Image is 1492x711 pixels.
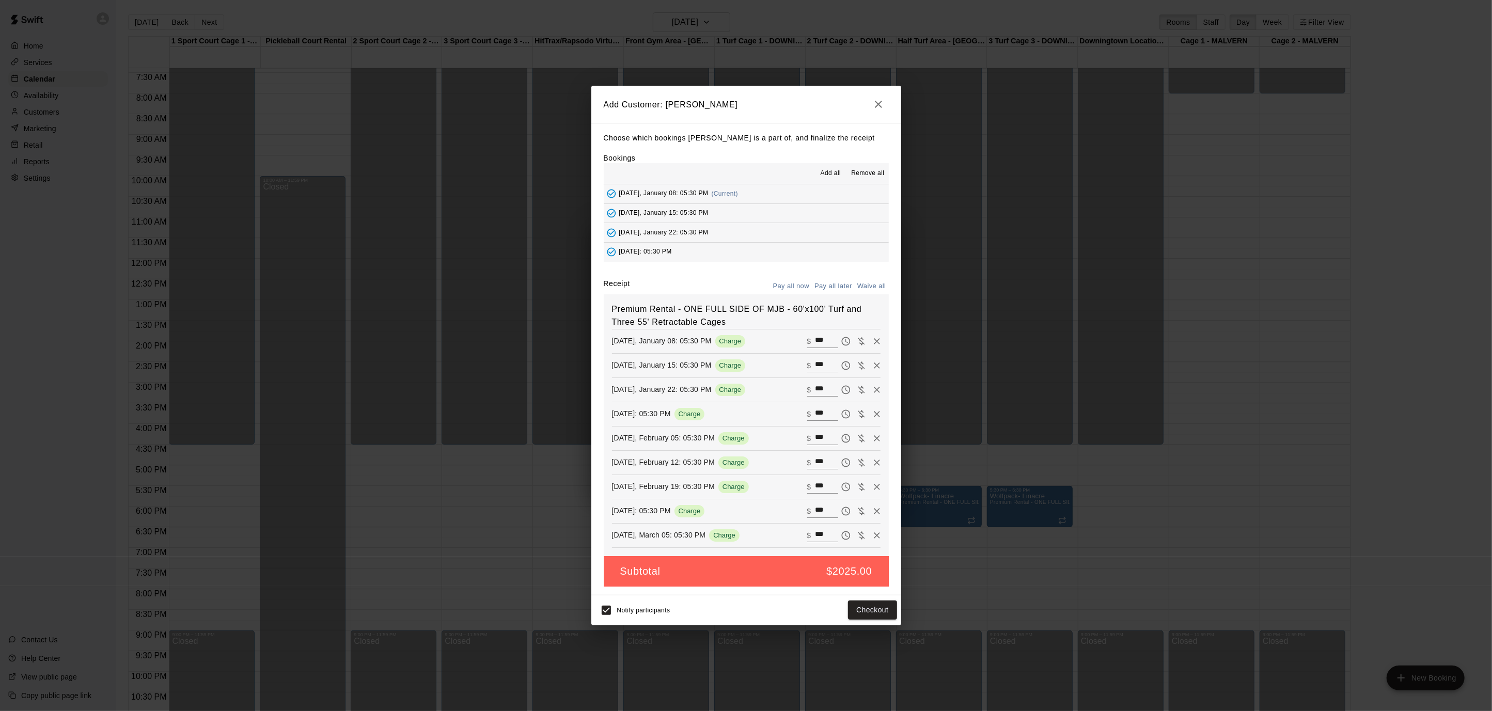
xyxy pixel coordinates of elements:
[869,479,885,495] button: Remove
[869,455,885,470] button: Remove
[807,336,811,346] p: $
[604,154,636,162] label: Bookings
[869,431,885,446] button: Remove
[620,564,661,578] h5: Subtotal
[604,225,619,241] button: Added - Collect Payment
[854,336,869,345] span: Waive payment
[847,165,888,182] button: Remove all
[807,506,811,516] p: $
[807,530,811,541] p: $
[854,506,869,515] span: Waive payment
[771,278,812,294] button: Pay all now
[715,386,746,393] span: Charge
[612,408,671,419] p: [DATE]: 05:30 PM
[612,433,715,443] p: [DATE], February 05: 05:30 PM
[869,503,885,519] button: Remove
[826,564,872,578] h5: $2025.00
[604,244,619,260] button: Added - Collect Payment
[869,406,885,422] button: Remove
[854,409,869,418] span: Waive payment
[619,248,672,256] span: [DATE]: 05:30 PM
[855,278,889,294] button: Waive all
[718,483,749,491] span: Charge
[854,433,869,442] span: Waive payment
[869,334,885,349] button: Remove
[718,434,749,442] span: Charge
[869,528,885,543] button: Remove
[838,385,854,393] span: Pay later
[604,223,889,242] button: Added - Collect Payment[DATE], January 22: 05:30 PM
[838,409,854,418] span: Pay later
[838,433,854,442] span: Pay later
[612,481,715,492] p: [DATE], February 19: 05:30 PM
[854,360,869,369] span: Waive payment
[604,204,889,223] button: Added - Collect Payment[DATE], January 15: 05:30 PM
[812,278,855,294] button: Pay all later
[838,482,854,491] span: Pay later
[807,360,811,371] p: $
[604,243,889,262] button: Added - Collect Payment[DATE]: 05:30 PM
[604,186,619,201] button: Added - Collect Payment
[612,457,715,467] p: [DATE], February 12: 05:30 PM
[807,482,811,492] p: $
[591,86,901,123] h2: Add Customer: [PERSON_NAME]
[814,165,847,182] button: Add all
[712,190,739,197] span: (Current)
[674,507,705,515] span: Charge
[718,459,749,466] span: Charge
[854,482,869,491] span: Waive payment
[612,530,706,540] p: [DATE], March 05: 05:30 PM
[604,184,889,203] button: Added - Collect Payment[DATE], January 08: 05:30 PM(Current)
[619,209,709,216] span: [DATE], January 15: 05:30 PM
[838,530,854,539] span: Pay later
[604,132,889,145] p: Choose which bookings [PERSON_NAME] is a part of, and finalize the receipt
[612,360,712,370] p: [DATE], January 15: 05:30 PM
[854,385,869,393] span: Waive payment
[619,190,709,197] span: [DATE], January 08: 05:30 PM
[619,229,709,236] span: [DATE], January 22: 05:30 PM
[854,530,869,539] span: Waive payment
[612,384,712,394] p: [DATE], January 22: 05:30 PM
[612,303,881,329] h6: Premium Rental - ONE FULL SIDE OF MJB - 60'x100' Turf and Three 55' Retractable Cages
[838,336,854,345] span: Pay later
[604,206,619,221] button: Added - Collect Payment
[807,409,811,419] p: $
[838,360,854,369] span: Pay later
[807,457,811,468] p: $
[838,506,854,515] span: Pay later
[821,168,841,179] span: Add all
[807,433,811,444] p: $
[854,457,869,466] span: Waive payment
[617,607,670,614] span: Notify participants
[612,505,671,516] p: [DATE]: 05:30 PM
[807,385,811,395] p: $
[851,168,884,179] span: Remove all
[869,358,885,373] button: Remove
[604,278,630,294] label: Receipt
[869,382,885,398] button: Remove
[848,601,897,620] button: Checkout
[715,361,746,369] span: Charge
[709,531,740,539] span: Charge
[715,337,746,345] span: Charge
[838,457,854,466] span: Pay later
[674,410,705,418] span: Charge
[612,336,712,346] p: [DATE], January 08: 05:30 PM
